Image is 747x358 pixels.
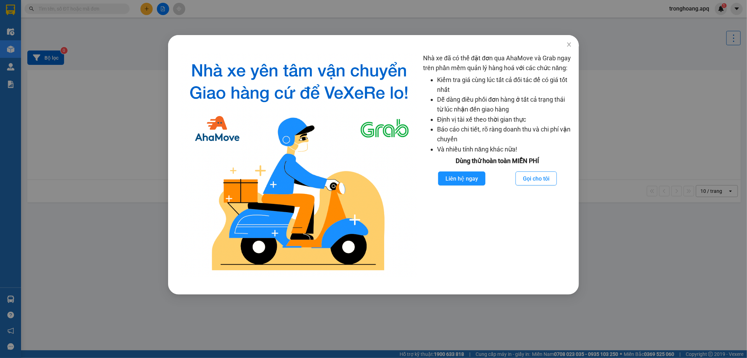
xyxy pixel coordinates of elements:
[437,75,572,95] li: Kiểm tra giá cùng lúc tất cả đối tác để có giá tốt nhất
[445,174,478,183] span: Liên hệ ngay
[423,53,572,277] div: Nhà xe đã có thể đặt đơn qua AhaMove và Grab ngay trên phần mềm quản lý hàng hoá với các chức năng:
[559,35,579,55] button: Close
[516,171,557,185] button: Gọi cho tôi
[423,156,572,166] div: Dùng thử hoàn toàn MIỄN PHÍ
[566,42,572,47] span: close
[437,124,572,144] li: Báo cáo chi tiết, rõ ràng doanh thu và chi phí vận chuyển
[437,115,572,124] li: Định vị tài xế theo thời gian thực
[181,53,417,277] img: logo
[523,174,549,183] span: Gọi cho tôi
[438,171,485,185] button: Liên hệ ngay
[437,144,572,154] li: Và nhiều tính năng khác nữa!
[437,95,572,115] li: Dễ dàng điều phối đơn hàng ở tất cả trạng thái từ lúc nhận đến giao hàng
